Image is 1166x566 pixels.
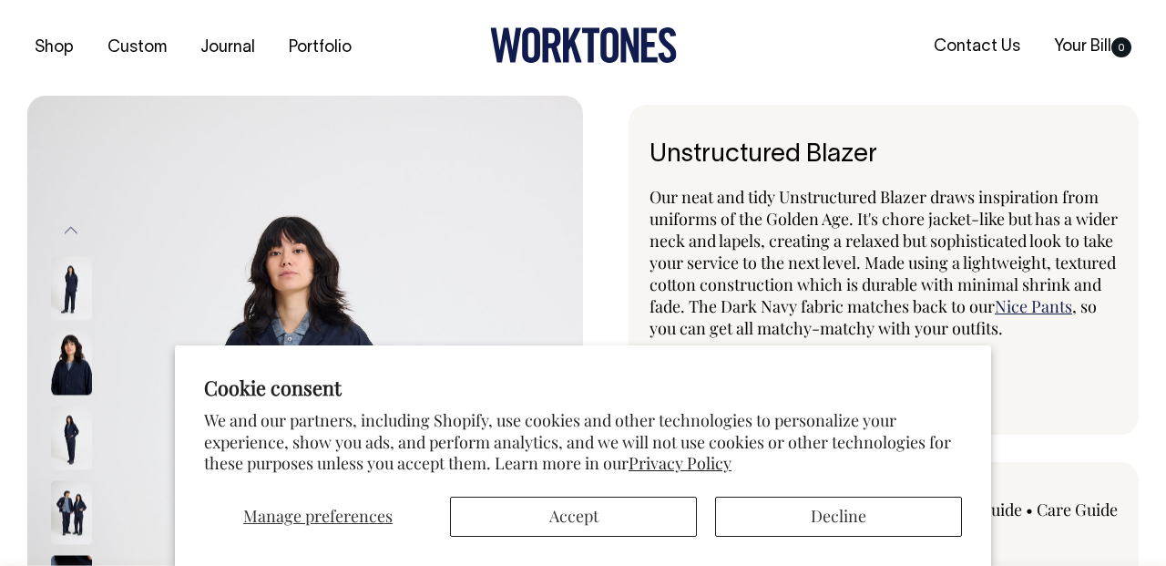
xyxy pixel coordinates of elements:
[1026,499,1033,520] span: •
[243,505,393,527] span: Manage preferences
[51,331,92,395] img: dark-navy
[1047,32,1139,62] a: Your Bill0
[204,497,432,537] button: Manage preferences
[715,497,962,537] button: Decline
[204,410,962,474] p: We and our partners, including Shopify, use cookies and other technologies to personalize your ex...
[1111,37,1131,57] span: 0
[1037,499,1118,520] a: Care Guide
[57,211,85,252] button: Previous
[649,141,1118,170] h6: Unstructured Blazer
[995,295,1072,317] a: Nice Pants
[649,295,1097,339] span: , so you can get all matchy-matchy with your outfits.
[450,497,697,537] button: Accept
[649,186,1118,317] span: Our neat and tidy Unstructured Blazer draws inspiration from uniforms of the Golden Age. It's cho...
[51,256,92,320] img: dark-navy
[100,33,174,63] a: Custom
[281,33,359,63] a: Portfolio
[193,33,262,63] a: Journal
[27,33,81,63] a: Shop
[51,406,92,469] img: dark-navy
[926,32,1028,62] a: Contact Us
[629,452,731,474] a: Privacy Policy
[51,480,92,544] img: dark-navy
[204,375,962,400] h2: Cookie consent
